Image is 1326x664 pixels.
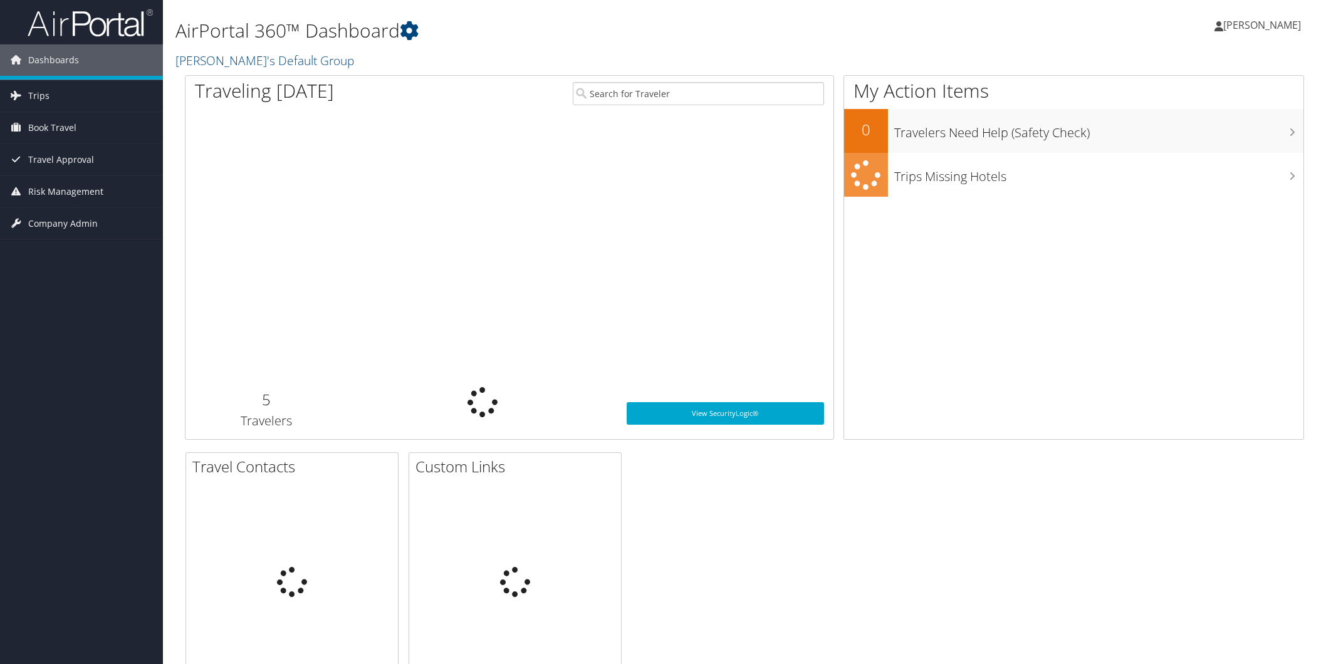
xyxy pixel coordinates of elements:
[894,162,1303,185] h3: Trips Missing Hotels
[28,44,79,76] span: Dashboards
[844,119,888,140] h2: 0
[28,112,76,143] span: Book Travel
[195,78,334,104] h1: Traveling [DATE]
[415,456,621,477] h2: Custom Links
[195,412,338,430] h3: Travelers
[28,8,153,38] img: airportal-logo.png
[175,52,357,69] a: [PERSON_NAME]'s Default Group
[1214,6,1313,44] a: [PERSON_NAME]
[28,80,50,112] span: Trips
[573,82,824,105] input: Search for Traveler
[28,208,98,239] span: Company Admin
[844,78,1303,104] h1: My Action Items
[28,176,103,207] span: Risk Management
[844,153,1303,197] a: Trips Missing Hotels
[844,109,1303,153] a: 0Travelers Need Help (Safety Check)
[175,18,934,44] h1: AirPortal 360™ Dashboard
[1223,18,1301,32] span: [PERSON_NAME]
[28,144,94,175] span: Travel Approval
[192,456,398,477] h2: Travel Contacts
[894,118,1303,142] h3: Travelers Need Help (Safety Check)
[627,402,824,425] a: View SecurityLogic®
[195,389,338,410] h2: 5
